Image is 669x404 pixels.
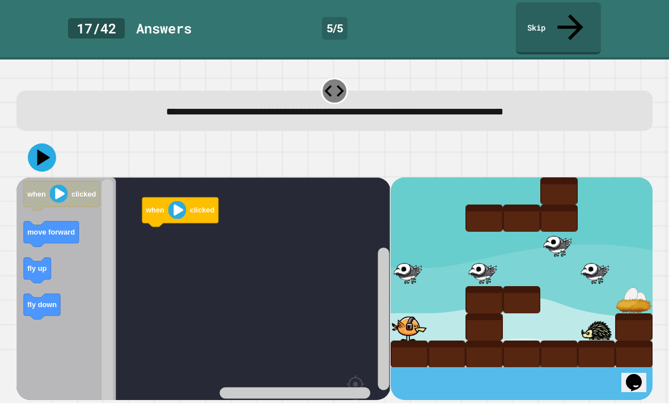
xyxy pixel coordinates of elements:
[621,359,658,393] iframe: chat widget
[71,190,96,198] text: clicked
[28,301,57,309] text: fly down
[68,19,125,39] div: 17 / 42
[322,18,348,40] div: 5 / 5
[28,228,75,237] text: move forward
[516,3,601,55] a: Skip
[27,190,46,198] text: when
[28,265,47,273] text: fly up
[136,19,192,39] div: Answer s
[190,206,214,215] text: clicked
[146,206,165,215] text: when
[16,178,390,401] div: Blockly Workspace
